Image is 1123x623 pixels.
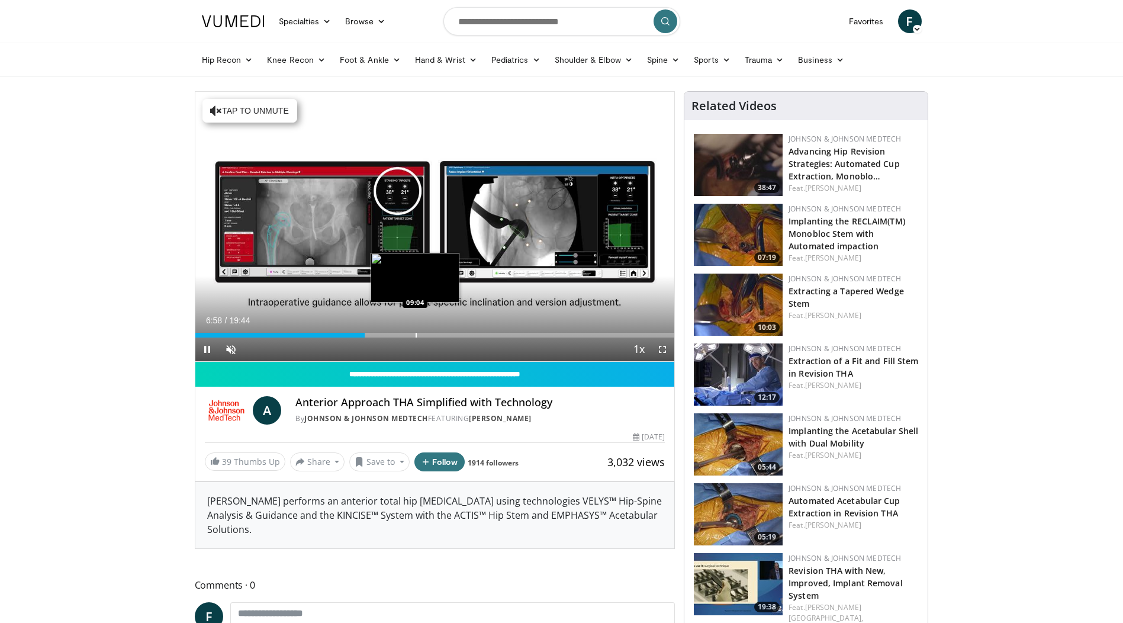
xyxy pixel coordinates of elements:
[414,452,465,471] button: Follow
[754,182,780,193] span: 38:47
[805,450,861,460] a: [PERSON_NAME]
[789,565,903,601] a: Revision THA with New, Improved, Implant Removal System
[290,452,345,471] button: Share
[694,553,783,615] img: 9517a7b7-3955-4e04-bf19-7ba39c1d30c4.150x105_q85_crop-smart_upscale.jpg
[694,483,783,545] a: 05:19
[260,48,333,72] a: Knee Recon
[789,495,900,519] a: Automated Acetabular Cup Extraction in Revision THA
[789,355,918,379] a: Extraction of a Fit and Fill Stem in Revision THA
[694,483,783,545] img: d5b2f4bf-f70e-4130-8279-26f7233142ac.150x105_q85_crop-smart_upscale.jpg
[468,458,519,468] a: 1914 followers
[791,48,851,72] a: Business
[789,285,904,309] a: Extracting a Tapered Wedge Stem
[694,553,783,615] a: 19:38
[789,216,905,252] a: Implanting the RECLAIM(TM) Monobloc Stem with Automated impaction
[789,343,901,354] a: Johnson & Johnson MedTech
[229,316,250,325] span: 19:44
[754,392,780,403] span: 12:17
[754,252,780,263] span: 07:19
[789,146,900,182] a: Advancing Hip Revision Strategies: Automated Cup Extraction, Monoblo…
[371,253,459,303] img: image.jpeg
[789,274,901,284] a: Johnson & Johnson MedTech
[469,413,532,423] a: [PERSON_NAME]
[694,343,783,406] img: 82aed312-2a25-4631-ae62-904ce62d2708.150x105_q85_crop-smart_upscale.jpg
[754,602,780,612] span: 19:38
[754,462,780,473] span: 05:44
[225,316,227,325] span: /
[789,134,901,144] a: Johnson & Johnson MedTech
[789,520,918,531] div: Feat.
[633,432,665,442] div: [DATE]
[805,380,861,390] a: [PERSON_NAME]
[206,316,222,325] span: 6:58
[789,413,901,423] a: Johnson & Johnson MedTech
[205,396,249,425] img: Johnson & Johnson MedTech
[738,48,791,72] a: Trauma
[202,15,265,27] img: VuMedi Logo
[694,343,783,406] a: 12:17
[789,310,918,321] div: Feat.
[349,452,410,471] button: Save to
[789,380,918,391] div: Feat.
[694,134,783,196] a: 38:47
[789,553,901,563] a: Johnson & Johnson MedTech
[842,9,891,33] a: Favorites
[295,413,665,424] div: By FEATURING
[694,134,783,196] img: 9f1a5b5d-2ba5-4c40-8e0c-30b4b8951080.150x105_q85_crop-smart_upscale.jpg
[805,183,861,193] a: [PERSON_NAME]
[687,48,738,72] a: Sports
[443,7,680,36] input: Search topics, interventions
[195,482,675,548] div: [PERSON_NAME] performs an anterior total hip [MEDICAL_DATA] using technologies VELYS™ Hip-Spine A...
[222,456,231,467] span: 39
[805,253,861,263] a: [PERSON_NAME]
[304,413,428,423] a: Johnson & Johnson MedTech
[789,602,863,623] a: [PERSON_NAME][GEOGRAPHIC_DATA],
[789,253,918,264] div: Feat.
[789,183,918,194] div: Feat.
[338,9,392,33] a: Browse
[898,9,922,33] a: F
[789,450,918,461] div: Feat.
[691,99,777,113] h4: Related Videos
[789,204,901,214] a: Johnson & Johnson MedTech
[805,310,861,320] a: [PERSON_NAME]
[205,452,285,471] a: 39 Thumbs Up
[627,338,651,361] button: Playback Rate
[694,204,783,266] img: ffc33e66-92ed-4f11-95c4-0a160745ec3c.150x105_q85_crop-smart_upscale.jpg
[694,274,783,336] a: 10:03
[408,48,484,72] a: Hand & Wrist
[253,396,281,425] a: A
[805,520,861,530] a: [PERSON_NAME]
[195,333,675,338] div: Progress Bar
[789,483,901,493] a: Johnson & Johnson MedTech
[607,455,665,469] span: 3,032 views
[694,413,783,476] a: 05:44
[219,338,243,361] button: Unmute
[295,396,665,409] h4: Anterior Approach THA Simplified with Technology
[754,532,780,542] span: 05:19
[694,204,783,266] a: 07:19
[754,322,780,333] span: 10:03
[195,48,260,72] a: Hip Recon
[484,48,548,72] a: Pediatrics
[640,48,687,72] a: Spine
[195,577,675,593] span: Comments 0
[651,338,674,361] button: Fullscreen
[202,99,297,123] button: Tap to unmute
[195,92,675,362] video-js: Video Player
[272,9,339,33] a: Specialties
[789,425,918,449] a: Implanting the Acetabular Shell with Dual Mobility
[195,338,219,361] button: Pause
[333,48,408,72] a: Foot & Ankle
[548,48,640,72] a: Shoulder & Elbow
[694,274,783,336] img: 0b84e8e2-d493-4aee-915d-8b4f424ca292.150x105_q85_crop-smart_upscale.jpg
[694,413,783,476] img: 9c1ab193-c641-4637-bd4d-10334871fca9.150x105_q85_crop-smart_upscale.jpg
